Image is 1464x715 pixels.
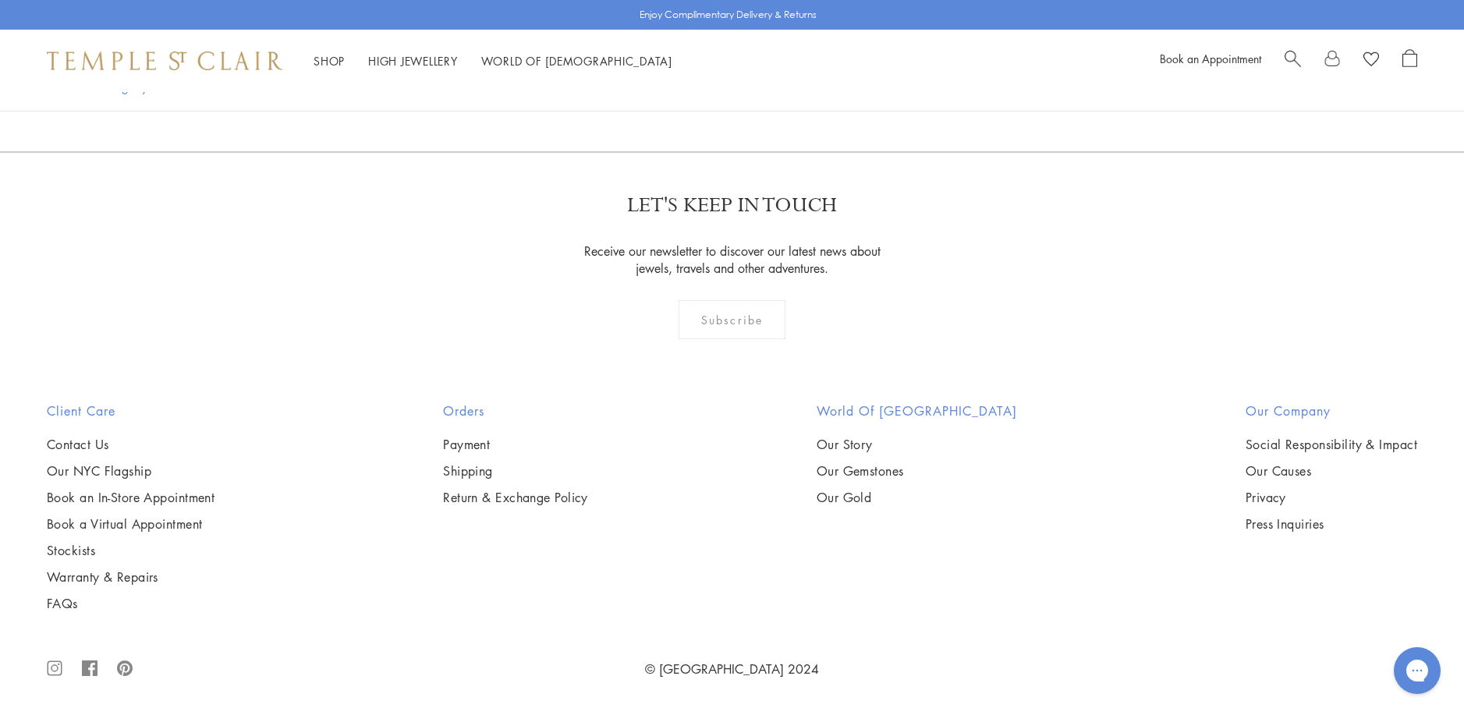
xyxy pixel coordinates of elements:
p: LET'S KEEP IN TOUCH [627,192,837,219]
a: Social Responsibility & Impact [1246,436,1417,453]
a: Our NYC Flagship [47,462,214,480]
a: Our Gold [817,489,1017,506]
a: © [GEOGRAPHIC_DATA] 2024 [645,660,819,678]
a: View Wishlist [1363,49,1379,73]
a: Stockists [47,542,214,559]
a: Shipping [443,462,588,480]
a: ShopShop [314,53,345,69]
a: Our Gemstones [817,462,1017,480]
a: Book a Virtual Appointment [47,515,214,533]
a: Privacy [1246,489,1417,506]
p: Receive our newsletter to discover our latest news about jewels, travels and other adventures. [574,242,890,277]
a: Warranty & Repairs [47,568,214,586]
h2: Client Care [47,402,214,420]
div: Subscribe [679,300,785,339]
a: Book an In-Store Appointment [47,489,214,506]
a: Contact Us [47,436,214,453]
img: Temple St. Clair [47,51,282,70]
iframe: Gorgias live chat messenger [1386,642,1448,699]
a: Return & Exchange Policy [443,489,588,506]
a: Payment [443,436,588,453]
a: Book an Appointment [1160,51,1261,66]
a: Search [1285,49,1301,73]
p: Enjoy Complimentary Delivery & Returns [640,7,817,23]
a: High JewelleryHigh Jewellery [368,53,458,69]
a: FAQs [47,595,214,612]
a: World of [DEMOGRAPHIC_DATA]World of [DEMOGRAPHIC_DATA] [481,53,672,69]
a: Press Inquiries [1246,515,1417,533]
h2: Orders [443,402,588,420]
a: Open Shopping Bag [1402,49,1417,73]
h2: World of [GEOGRAPHIC_DATA] [817,402,1017,420]
a: Our Causes [1246,462,1417,480]
h2: Our Company [1246,402,1417,420]
a: Our Story [817,436,1017,453]
nav: Main navigation [314,51,672,71]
